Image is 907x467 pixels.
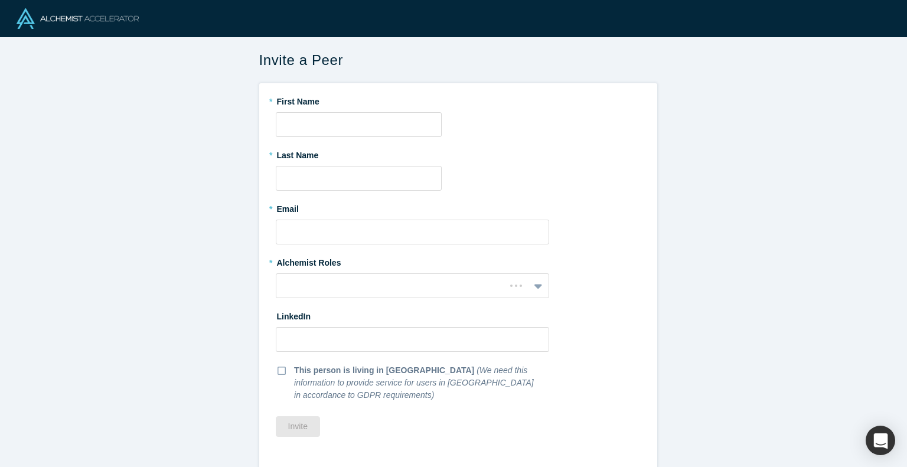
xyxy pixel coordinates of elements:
[276,416,320,437] button: Invite
[294,365,534,400] i: (We need this information to provide service for users in [GEOGRAPHIC_DATA] in accordance to GDPR...
[259,50,344,71] span: Invite a Peer
[294,365,474,375] b: This person is living in [GEOGRAPHIC_DATA]
[276,199,641,215] label: Email
[17,8,139,29] img: Alchemist Logo
[276,253,641,269] label: Alchemist Roles
[276,92,641,108] label: First Name
[276,306,311,323] label: LinkedIn
[276,145,641,162] label: Last Name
